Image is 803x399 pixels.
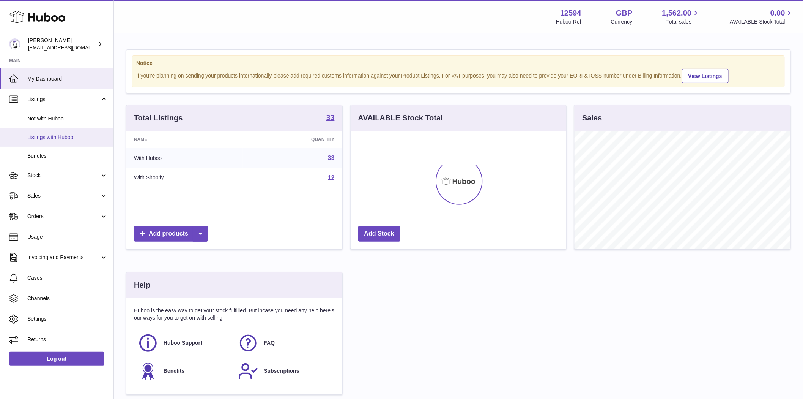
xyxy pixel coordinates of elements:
[164,339,202,347] span: Huboo Support
[138,333,230,353] a: Huboo Support
[27,115,108,122] span: Not with Huboo
[611,18,633,25] div: Currency
[27,96,100,103] span: Listings
[27,152,108,160] span: Bundles
[134,307,335,321] p: Huboo is the easy way to get your stock fulfilled. But incase you need any help here's our ways f...
[358,226,400,242] a: Add Stock
[682,69,729,83] a: View Listings
[730,8,794,25] a: 0.00 AVAILABLE Stock Total
[326,114,334,123] a: 33
[27,192,100,199] span: Sales
[164,367,184,375] span: Benefits
[134,113,183,123] h3: Total Listings
[126,148,243,168] td: With Huboo
[9,352,104,366] a: Log out
[27,295,108,302] span: Channels
[264,367,299,375] span: Subscriptions
[243,131,342,148] th: Quantity
[27,315,108,323] span: Settings
[134,280,150,290] h3: Help
[126,168,243,188] td: With Shopify
[9,38,20,50] img: internalAdmin-12594@internal.huboo.com
[556,18,581,25] div: Huboo Ref
[28,44,112,51] span: [EMAIL_ADDRESS][DOMAIN_NAME]
[27,336,108,343] span: Returns
[662,8,692,18] span: 1,562.00
[27,134,108,141] span: Listings with Huboo
[264,339,275,347] span: FAQ
[238,361,331,382] a: Subscriptions
[328,174,335,181] a: 12
[582,113,602,123] h3: Sales
[134,226,208,242] a: Add products
[666,18,700,25] span: Total sales
[126,131,243,148] th: Name
[27,75,108,82] span: My Dashboard
[136,60,781,67] strong: Notice
[27,274,108,282] span: Cases
[730,18,794,25] span: AVAILABLE Stock Total
[27,172,100,179] span: Stock
[358,113,443,123] h3: AVAILABLE Stock Total
[27,254,100,261] span: Invoicing and Payments
[328,155,335,161] a: 33
[662,8,701,25] a: 1,562.00 Total sales
[136,68,781,83] div: If you're planning on sending your products internationally please add required customs informati...
[27,233,108,241] span: Usage
[27,213,100,220] span: Orders
[326,114,334,121] strong: 33
[616,8,632,18] strong: GBP
[238,333,331,353] a: FAQ
[560,8,581,18] strong: 12594
[138,361,230,382] a: Benefits
[770,8,785,18] span: 0.00
[28,37,96,51] div: [PERSON_NAME]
